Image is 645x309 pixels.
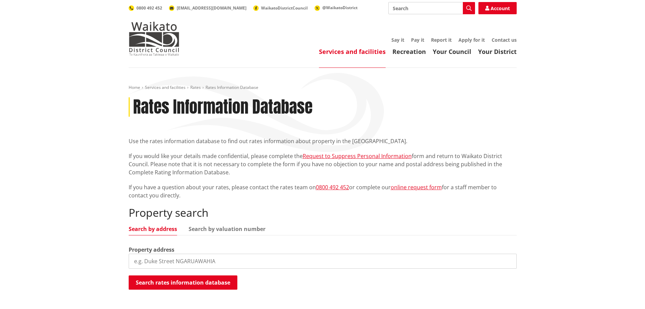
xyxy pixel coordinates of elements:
a: Rates [190,84,201,90]
a: @WaikatoDistrict [315,5,358,11]
a: [EMAIL_ADDRESS][DOMAIN_NAME] [169,5,246,11]
a: Your Council [433,47,471,56]
a: Recreation [392,47,426,56]
a: Request to Suppress Personal Information [303,152,412,160]
a: Report it [431,37,452,43]
img: Waikato District Council - Te Kaunihera aa Takiwaa o Waikato [129,22,179,56]
button: Search rates information database [129,275,237,290]
a: Home [129,84,140,90]
a: Pay it [411,37,424,43]
h2: Property search [129,206,517,219]
input: e.g. Duke Street NGARUAWAHIA [129,254,517,269]
a: 0800 492 452 [316,184,349,191]
p: Use the rates information database to find out rates information about property in the [GEOGRAPHI... [129,137,517,145]
a: online request form [391,184,442,191]
p: If you would like your details made confidential, please complete the form and return to Waikato ... [129,152,517,176]
span: Rates Information Database [206,84,258,90]
a: Your District [478,47,517,56]
span: [EMAIL_ADDRESS][DOMAIN_NAME] [177,5,246,11]
span: WaikatoDistrictCouncil [261,5,308,11]
a: Contact us [492,37,517,43]
span: @WaikatoDistrict [322,5,358,11]
a: Say it [391,37,404,43]
a: 0800 492 452 [129,5,162,11]
input: Search input [388,2,475,14]
a: Account [478,2,517,14]
a: Search by address [129,226,177,232]
a: Apply for it [458,37,485,43]
label: Property address [129,246,174,254]
p: If you have a question about your rates, please contact the rates team on or complete our for a s... [129,183,517,199]
a: Services and facilities [145,84,186,90]
a: Search by valuation number [189,226,265,232]
span: 0800 492 452 [136,5,162,11]
a: Services and facilities [319,47,386,56]
nav: breadcrumb [129,85,517,91]
h1: Rates Information Database [133,97,313,117]
a: WaikatoDistrictCouncil [253,5,308,11]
